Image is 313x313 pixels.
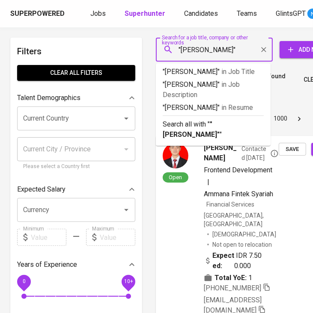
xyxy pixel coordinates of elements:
span: GlintsGPT [276,9,306,18]
b: Total YoE: [215,273,247,283]
span: Jobs [90,9,106,18]
p: Expected Salary [17,184,66,195]
span: 0 [22,279,25,285]
span: in Job Title [221,68,255,76]
a: Jobs [90,9,107,19]
b: Superhunter [125,9,165,18]
div: Superpowered [10,9,65,19]
p: Talent Demographics [17,93,80,103]
span: Contacted [DATE] [241,145,279,162]
div: Expected Salary [17,181,135,198]
p: Years of Experience [17,260,77,270]
button: Save [279,143,306,156]
span: [PHONE_NUMBER] [204,284,261,292]
span: Teams [237,9,257,18]
h6: Filters [17,44,135,58]
span: in Resume [221,103,253,112]
button: Clear All filters [17,65,135,81]
a: Candidates [184,9,220,19]
span: Open [166,174,186,181]
button: Go to next page [292,112,306,126]
p: "[PERSON_NAME]" [163,67,264,77]
span: [DEMOGRAPHIC_DATA] [212,230,277,239]
span: Ammana Fintek Syariah [204,190,273,198]
input: Value [100,229,135,246]
span: 1 [248,273,252,283]
div: IDR 7.500.000 [204,251,265,271]
span: Clear All filters [24,68,128,78]
p: Please select a Country first [23,162,129,171]
p: "[PERSON_NAME]" [163,80,264,100]
span: [PERSON_NAME] [204,143,238,163]
p: Search all with " " [163,119,264,140]
div: Talent Demographics [17,89,135,106]
a: Superpowered [10,9,66,19]
button: Open [120,204,132,216]
span: Financial Services [206,201,254,208]
a: Teams [237,9,259,19]
img: 84146a60022adcc3c6ebfd821c5b6284.jpg [163,143,188,168]
button: Open [120,112,132,124]
svg: By Batam recruiter [270,149,279,158]
p: "[PERSON_NAME]" [163,103,264,113]
span: Candidates [184,9,218,18]
span: | [207,177,209,187]
p: Not open to relocation [212,240,272,249]
button: Go to page 1000 [271,112,290,126]
div: Years of Experience [17,256,135,273]
input: Value [31,229,66,246]
span: Save [283,145,302,154]
b: Expected: [212,251,234,271]
a: Superhunter [125,9,167,19]
span: Frontend Development [204,166,272,174]
div: [GEOGRAPHIC_DATA], [GEOGRAPHIC_DATA] [204,211,279,228]
span: 10+ [124,279,133,285]
button: Clear [258,44,270,56]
